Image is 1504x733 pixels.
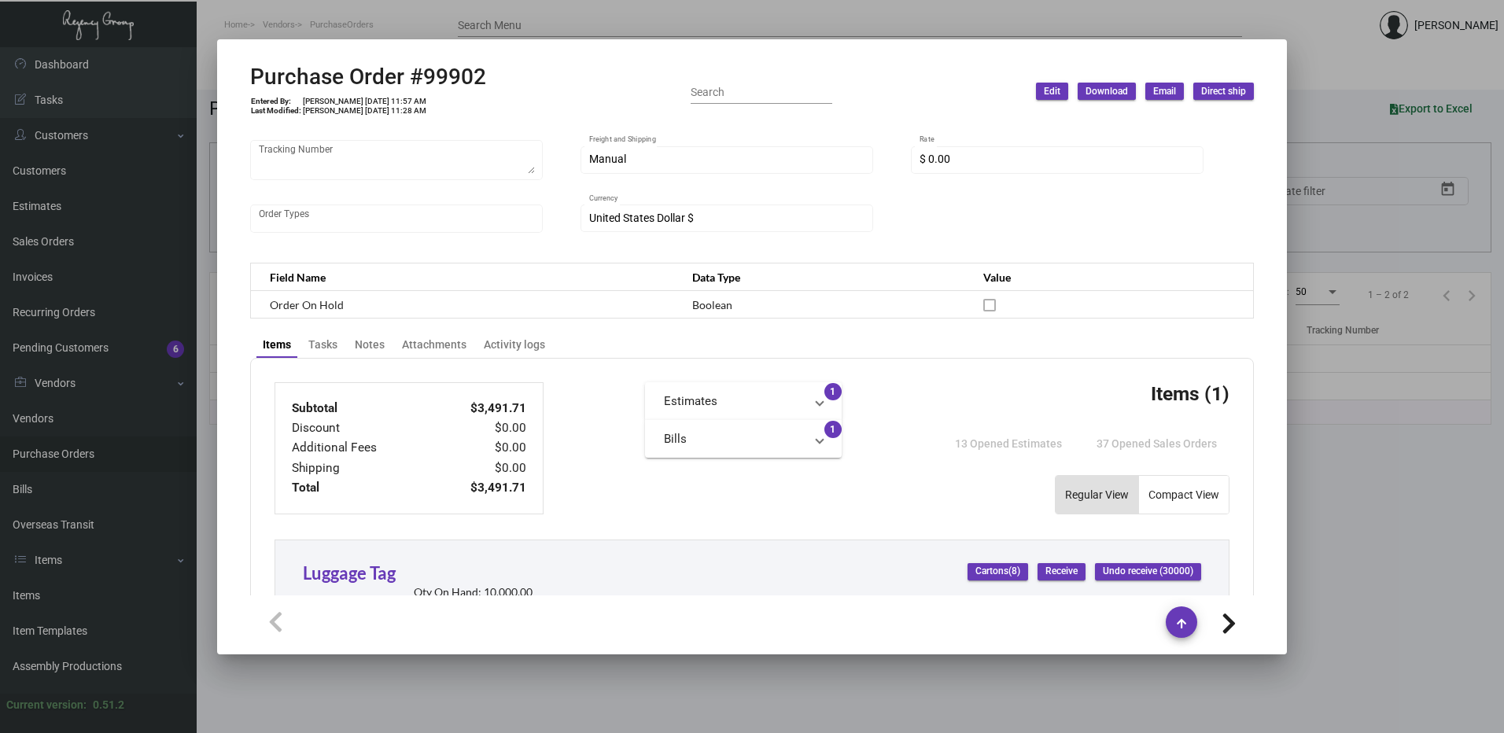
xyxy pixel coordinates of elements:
button: Undo receive (30000) [1095,563,1201,580]
th: Field Name [251,263,677,291]
td: Entered By: [250,97,302,106]
div: 0.51.2 [93,697,124,713]
button: 37 Opened Sales Orders [1084,429,1229,458]
span: Email [1153,85,1176,98]
div: Current version: [6,697,87,713]
span: Boolean [692,298,732,311]
span: Cartons [975,565,1020,578]
td: Subtotal [291,399,433,418]
mat-panel-title: Bills [664,430,804,448]
mat-expansion-panel-header: Bills [645,420,842,458]
td: Discount [291,418,433,438]
button: Compact View [1139,476,1229,514]
span: (8) [1008,566,1020,577]
button: Direct ship [1193,83,1254,100]
td: Additional Fees [291,438,433,458]
mat-expansion-panel-header: Estimates [645,382,842,420]
div: Activity logs [484,337,545,353]
span: Manual [589,153,626,165]
mat-panel-title: Estimates [664,392,804,411]
span: Undo receive (30000) [1103,565,1193,578]
span: 37 Opened Sales Orders [1097,437,1217,450]
th: Value [968,263,1253,291]
div: Attachments [402,337,466,353]
div: Notes [355,337,385,353]
td: $3,491.71 [433,478,527,498]
h2: Purchase Order #99902 [250,64,486,90]
div: Items [263,337,291,353]
button: Email [1145,83,1184,100]
th: Data Type [676,263,968,291]
button: Download [1078,83,1136,100]
span: Edit [1044,85,1060,98]
span: Direct ship [1201,85,1246,98]
button: Receive [1038,563,1086,580]
td: Shipping [291,459,433,478]
span: Download [1086,85,1128,98]
button: 13 Opened Estimates [942,429,1075,458]
td: Last Modified: [250,106,302,116]
span: Receive [1045,565,1078,578]
button: Edit [1036,83,1068,100]
td: $0.00 [433,459,527,478]
h2: Qty On Hand: 10,000.00 [414,586,533,599]
div: Tasks [308,337,337,353]
td: $0.00 [433,418,527,438]
h3: Items (1) [1151,382,1229,405]
a: Luggage Tag [303,562,396,584]
span: Order On Hold [270,298,344,311]
td: $3,491.71 [433,399,527,418]
span: 13 Opened Estimates [955,437,1062,450]
td: [PERSON_NAME] [DATE] 11:28 AM [302,106,427,116]
td: $0.00 [433,438,527,458]
button: Regular View [1056,476,1138,514]
button: Cartons(8) [968,563,1028,580]
td: Total [291,478,433,498]
td: [PERSON_NAME] [DATE] 11:57 AM [302,97,427,106]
